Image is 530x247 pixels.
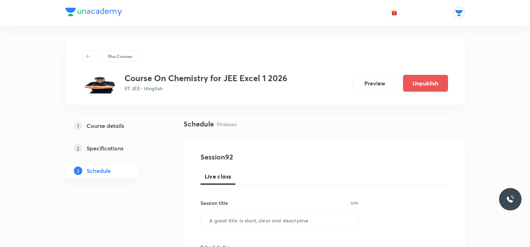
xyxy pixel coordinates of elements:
[87,167,111,175] h5: Schedule
[74,167,82,175] p: 3
[87,144,123,152] h5: Specifications
[201,211,358,229] input: A great title is short, clear and descriptive
[184,119,214,129] h4: Schedule
[506,195,515,203] img: ttu
[82,73,119,93] img: dfcf804e68ee4886b433132a841143a8.jpg
[74,144,82,152] p: 2
[352,75,397,92] button: Preview
[391,9,397,16] img: avatar
[65,119,161,133] a: 1Course details
[453,7,465,19] img: Unacademy Jodhpur
[65,141,161,155] a: 2Specifications
[200,199,228,207] h6: Session title
[351,201,358,205] p: 0/99
[403,75,448,92] button: Unpublish
[205,172,231,181] span: Live class
[108,53,132,59] p: Plus Courses
[65,8,122,18] a: Company Logo
[124,73,287,83] h3: Course On Chemistry for JEE Excel 1 2026
[389,7,400,18] button: avatar
[74,122,82,130] p: 1
[87,122,124,130] h5: Course details
[200,152,329,162] h4: Session 92
[65,8,122,16] img: Company Logo
[124,85,287,92] p: IIT JEE • Hinglish
[217,121,237,128] p: 91 classes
